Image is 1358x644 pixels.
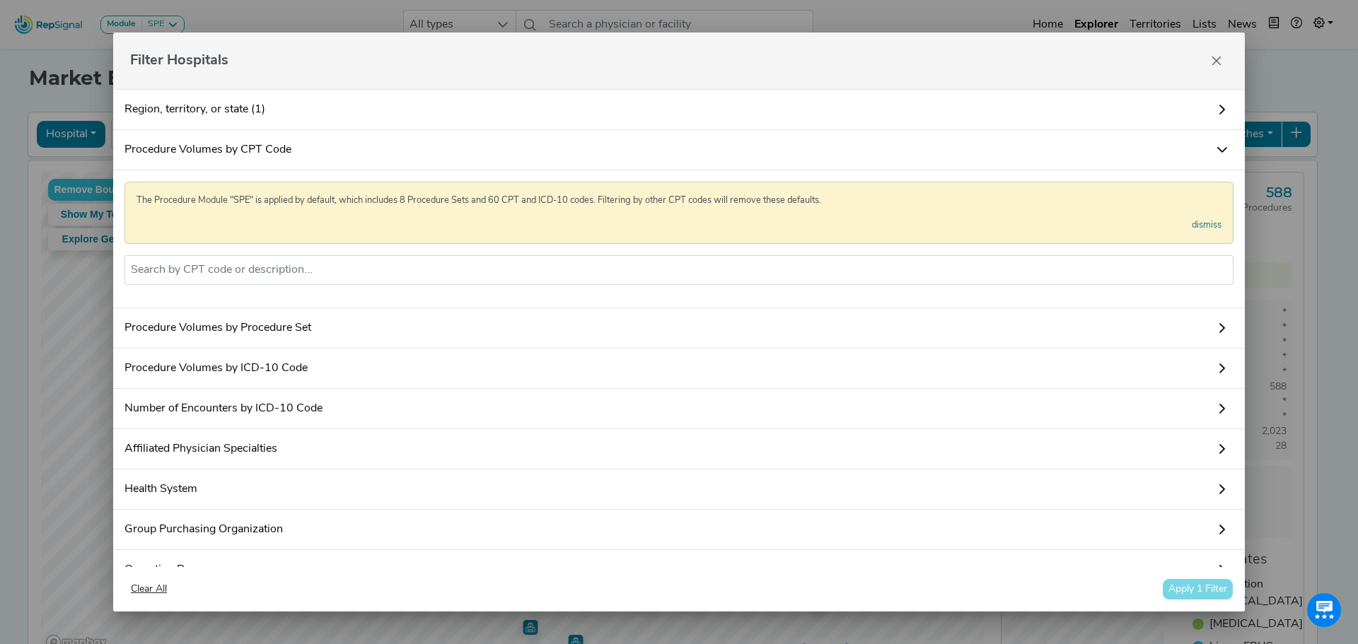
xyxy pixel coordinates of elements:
a: Health System [113,469,1245,510]
a: Procedure Volumes by CPT Code [113,130,1245,170]
a: Region, territory, or state (1) [113,89,1245,130]
div: Procedure Volumes by CPT Code [113,170,1245,308]
a: Affiliated Physician Specialties [113,429,1245,469]
a: Group Purchasing Organization [113,510,1245,550]
a: Operating Rooms [113,550,1245,590]
button: Clear All [124,578,173,600]
button: Close [1205,49,1228,72]
span: Filter Hospitals [130,50,228,71]
p: The Procedure Module "SPE" is applied by default, which includes 8 Procedure Sets and 60 CPT and ... [137,194,1221,207]
a: Procedure Volumes by Procedure Set [113,308,1245,349]
a: dismiss [1192,218,1221,232]
input: Search by CPT code or description... [131,262,1227,279]
a: Procedure Volumes by ICD-10 Code [113,349,1245,389]
a: Number of Encounters by ICD-10 Code [113,389,1245,429]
